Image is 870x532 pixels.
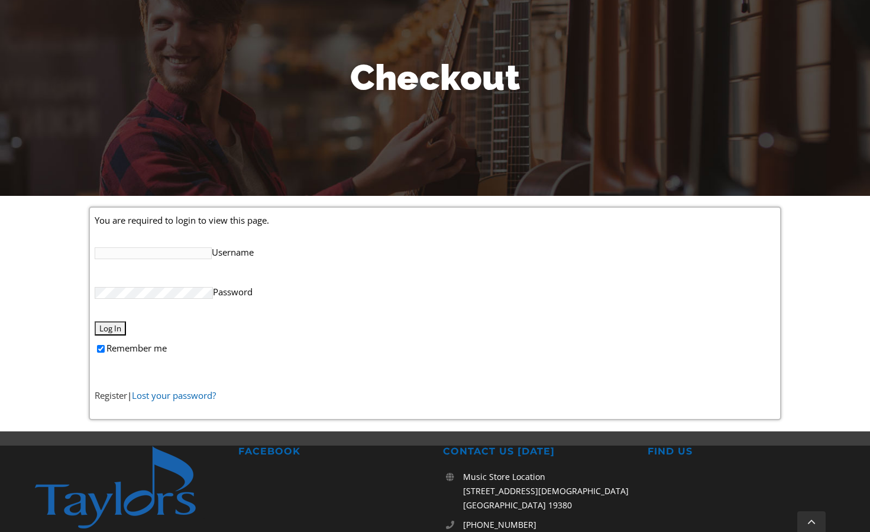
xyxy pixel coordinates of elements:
a: [PHONE_NUMBER] [463,518,632,532]
input: Password [95,287,213,299]
h2: FIND US [648,446,836,458]
label: Username [95,240,775,264]
label: Password [95,280,775,304]
input: Username [95,247,212,259]
a: Lost your password? [132,389,216,401]
p: | [95,388,775,403]
p: You are required to login to view this page. [95,212,775,228]
img: footer-logo [34,446,221,530]
p: Music Store Location [STREET_ADDRESS][DEMOGRAPHIC_DATA] [GEOGRAPHIC_DATA] 19380 [463,470,632,512]
input: Remember me [97,345,105,353]
h2: CONTACT US [DATE] [443,446,632,458]
label: Remember me [95,336,775,360]
h1: Checkout [89,53,781,102]
h2: FACEBOOK [238,446,427,458]
a: Register [95,389,127,401]
input: Log In [95,321,126,336]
